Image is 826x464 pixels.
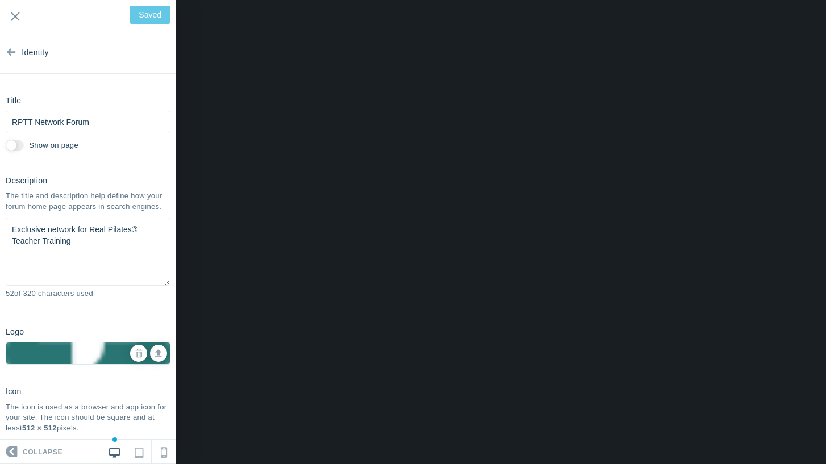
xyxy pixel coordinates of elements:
[6,191,170,212] div: The title and description help define how your forum home page appears in search engines.
[6,328,24,336] h6: Logo
[23,440,62,464] span: Collapse
[6,271,170,435] img: Real_Pilates_Teacher_Training_Marque_Color_Positive_Pantone%201%201%201%201.png
[6,97,21,105] h6: Title
[6,387,22,396] h6: Icon
[22,31,49,74] span: Identity
[6,218,170,286] textarea: Exclusive network for RPTT Lead Trainers
[29,140,78,151] label: Display the title on the body of the page
[6,177,47,185] h6: Description
[6,402,170,434] div: The icon is used as a browser and app icon for your site. The icon should be square and at least ...
[6,140,24,151] input: Display the title on the body of the page
[22,424,57,432] b: 512 × 512
[6,289,14,298] span: 52
[6,289,170,299] div: of 320 characters used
